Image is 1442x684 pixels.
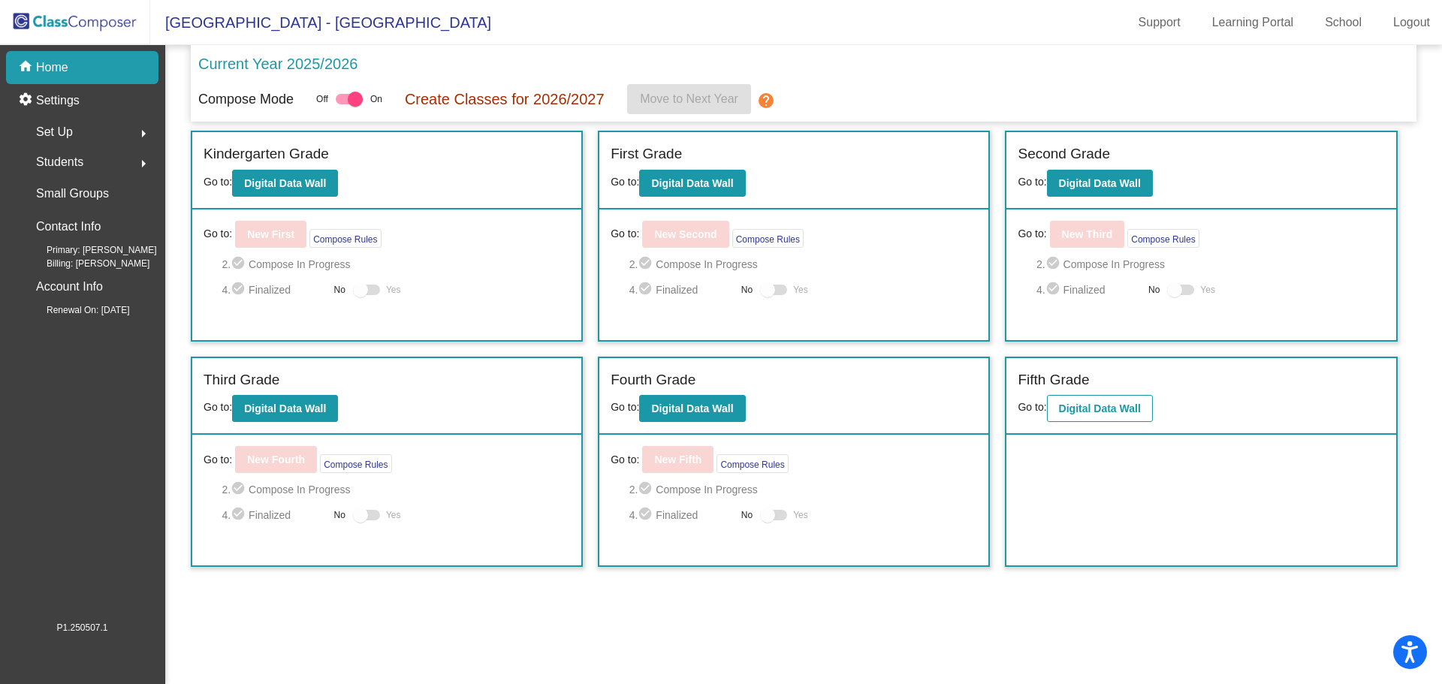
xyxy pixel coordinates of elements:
[741,283,753,297] span: No
[231,255,249,273] mat-icon: check_circle
[150,11,491,35] span: [GEOGRAPHIC_DATA] - [GEOGRAPHIC_DATA]
[638,281,656,299] mat-icon: check_circle
[36,216,101,237] p: Contact Info
[611,369,695,391] label: Fourth Grade
[654,228,716,240] b: New Second
[1018,176,1046,188] span: Go to:
[386,506,401,524] span: Yes
[639,395,745,422] button: Digital Data Wall
[232,170,338,197] button: Digital Data Wall
[640,92,738,105] span: Move to Next Year
[1036,255,1385,273] span: 2. Compose In Progress
[1018,226,1046,242] span: Go to:
[611,176,639,188] span: Go to:
[36,59,68,77] p: Home
[1047,170,1153,197] button: Digital Data Wall
[235,221,306,248] button: New First
[629,255,978,273] span: 2. Compose In Progress
[204,143,329,165] label: Kindergarten Grade
[1018,401,1046,413] span: Go to:
[1018,143,1110,165] label: Second Grade
[638,506,656,524] mat-icon: check_circle
[316,92,328,106] span: Off
[611,452,639,468] span: Go to:
[247,453,305,466] b: New Fourth
[235,446,317,473] button: New Fourth
[198,53,357,75] p: Current Year 2025/2026
[1200,11,1306,35] a: Learning Portal
[334,283,345,297] span: No
[23,243,157,257] span: Primary: [PERSON_NAME]
[638,255,656,273] mat-icon: check_circle
[1200,281,1215,299] span: Yes
[1045,281,1063,299] mat-icon: check_circle
[222,255,570,273] span: 2. Compose In Progress
[611,143,682,165] label: First Grade
[629,481,978,499] span: 2. Compose In Progress
[23,303,129,317] span: Renewal On: [DATE]
[204,452,232,468] span: Go to:
[370,92,382,106] span: On
[232,395,338,422] button: Digital Data Wall
[36,92,80,110] p: Settings
[222,281,326,299] span: 4. Finalized
[1148,283,1160,297] span: No
[611,401,639,413] span: Go to:
[1381,11,1442,35] a: Logout
[638,481,656,499] mat-icon: check_circle
[18,59,36,77] mat-icon: home
[198,89,294,110] p: Compose Mode
[222,481,570,499] span: 2. Compose In Progress
[629,506,734,524] span: 4. Finalized
[231,506,249,524] mat-icon: check_circle
[204,369,279,391] label: Third Grade
[36,276,103,297] p: Account Info
[639,170,745,197] button: Digital Data Wall
[18,92,36,110] mat-icon: settings
[732,229,804,248] button: Compose Rules
[1050,221,1125,248] button: New Third
[405,88,605,110] p: Create Classes for 2026/2027
[36,183,109,204] p: Small Groups
[36,152,83,173] span: Students
[1059,402,1141,414] b: Digital Data Wall
[716,454,788,473] button: Compose Rules
[1018,369,1089,391] label: Fifth Grade
[1127,11,1193,35] a: Support
[231,281,249,299] mat-icon: check_circle
[1062,228,1113,240] b: New Third
[757,92,775,110] mat-icon: help
[793,506,808,524] span: Yes
[386,281,401,299] span: Yes
[334,508,345,522] span: No
[320,454,391,473] button: Compose Rules
[204,401,232,413] span: Go to:
[651,177,733,189] b: Digital Data Wall
[1045,255,1063,273] mat-icon: check_circle
[247,228,294,240] b: New First
[793,281,808,299] span: Yes
[244,402,326,414] b: Digital Data Wall
[134,125,152,143] mat-icon: arrow_right
[244,177,326,189] b: Digital Data Wall
[654,453,701,466] b: New Fifth
[134,155,152,173] mat-icon: arrow_right
[1047,395,1153,422] button: Digital Data Wall
[23,257,149,270] span: Billing: [PERSON_NAME]
[627,84,751,114] button: Move to Next Year
[36,122,73,143] span: Set Up
[222,506,326,524] span: 4. Finalized
[651,402,733,414] b: Digital Data Wall
[1313,11,1374,35] a: School
[642,446,713,473] button: New Fifth
[741,508,753,522] span: No
[204,226,232,242] span: Go to:
[204,176,232,188] span: Go to:
[642,221,729,248] button: New Second
[231,481,249,499] mat-icon: check_circle
[611,226,639,242] span: Go to:
[629,281,734,299] span: 4. Finalized
[1127,229,1199,248] button: Compose Rules
[309,229,381,248] button: Compose Rules
[1059,177,1141,189] b: Digital Data Wall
